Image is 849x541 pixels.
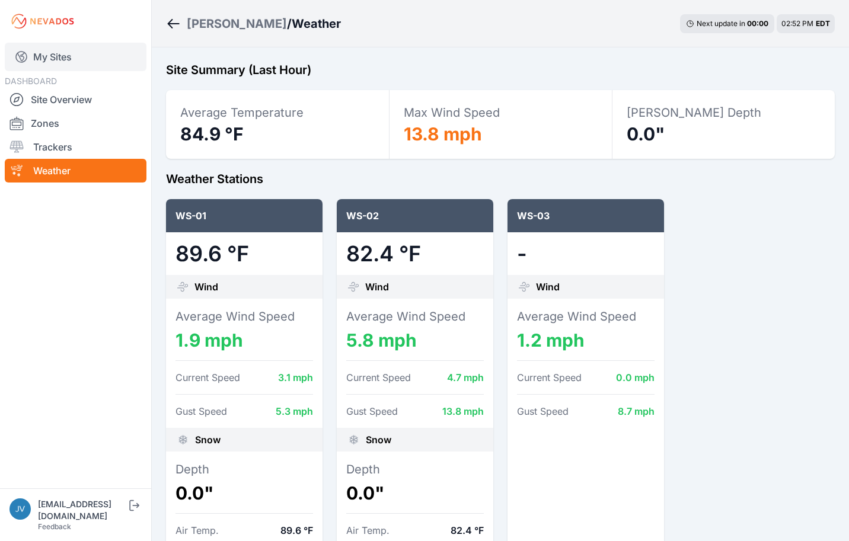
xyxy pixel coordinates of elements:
span: Snow [195,433,221,447]
div: [EMAIL_ADDRESS][DOMAIN_NAME] [38,498,127,522]
dt: Current Speed [346,370,411,385]
span: 84.9 °F [180,123,244,145]
span: / [287,15,292,32]
span: Average Temperature [180,105,304,120]
dt: Air Temp. [346,523,390,537]
nav: Breadcrumb [166,8,341,39]
span: Snow [366,433,391,447]
a: [PERSON_NAME] [187,15,287,32]
h2: Weather Stations [166,171,835,187]
dd: 89.6 °F [280,523,313,537]
span: DASHBOARD [5,76,57,86]
dt: Gust Speed [175,404,227,418]
span: Max Wind Speed [404,105,500,120]
span: EDT [816,19,830,28]
a: Trackers [5,135,146,159]
dd: 5.8 mph [346,329,484,351]
div: WS-02 [337,199,493,232]
dt: Depth [346,461,484,478]
a: Weather [5,159,146,183]
dd: 13.8 mph [442,404,484,418]
div: WS-03 [508,199,664,232]
dd: 82.4 °F [346,242,484,265]
dd: 1.2 mph [517,329,655,351]
dt: Average Wind Speed [517,308,655,325]
img: jvivenzio@ampliform.com [9,498,31,520]
dd: 5.3 mph [276,404,313,418]
span: Wind [536,280,560,294]
a: Zones [5,111,146,135]
dt: Gust Speed [517,404,569,418]
dd: - [517,242,655,265]
span: [PERSON_NAME] Depth [627,105,761,120]
dd: 3.1 mph [278,370,313,385]
span: 0.0" [627,123,665,145]
dt: Average Wind Speed [175,308,313,325]
dt: Average Wind Speed [346,308,484,325]
dt: Depth [175,461,313,478]
span: Wind [194,280,218,294]
dt: Air Temp. [175,523,219,537]
dd: 0.0 mph [616,370,655,385]
dd: 89.6 °F [175,242,313,265]
div: WS-01 [166,199,323,232]
dd: 0.0" [346,482,484,504]
dt: Current Speed [175,370,240,385]
dd: 8.7 mph [618,404,655,418]
dt: Gust Speed [346,404,398,418]
span: Next update in [697,19,745,28]
span: 02:52 PM [781,19,813,28]
dd: 82.4 °F [451,523,484,537]
h2: Site Summary (Last Hour) [166,62,835,78]
a: Site Overview [5,88,146,111]
img: Nevados [9,12,76,31]
a: My Sites [5,43,146,71]
div: 00 : 00 [747,19,768,28]
dd: 0.0" [175,482,313,504]
dd: 1.9 mph [175,329,313,351]
a: Feedback [38,522,71,531]
dd: 4.7 mph [447,370,484,385]
span: 13.8 mph [404,123,482,145]
h3: Weather [292,15,341,32]
dt: Current Speed [517,370,582,385]
span: Wind [365,280,389,294]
